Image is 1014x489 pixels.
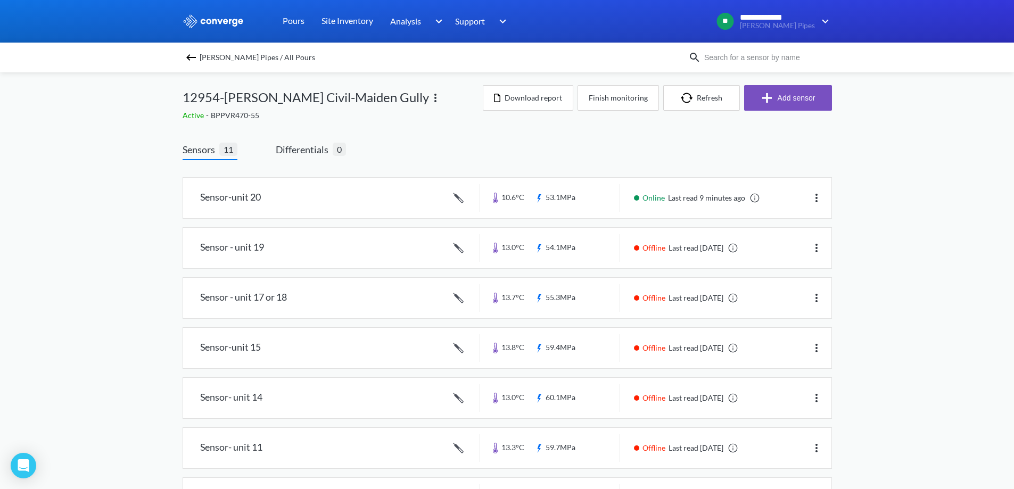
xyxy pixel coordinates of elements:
span: Active [183,111,206,120]
img: more.svg [810,392,823,404]
img: downArrow.svg [428,15,445,28]
img: downArrow.svg [815,15,832,28]
img: more.svg [810,242,823,254]
div: Open Intercom Messenger [11,453,36,478]
button: Refresh [663,85,740,111]
button: Add sensor [744,85,832,111]
span: [PERSON_NAME] Pipes / All Pours [200,50,315,65]
span: 0 [333,143,346,156]
span: Analysis [390,14,421,28]
img: icon-refresh.svg [681,93,697,103]
img: more.svg [429,92,442,104]
img: logo_ewhite.svg [183,14,244,28]
span: Differentials [276,142,333,157]
img: more.svg [810,342,823,354]
img: more.svg [810,442,823,454]
span: Sensors [183,142,219,157]
img: downArrow.svg [492,15,509,28]
span: 12954-[PERSON_NAME] Civil-Maiden Gully [183,87,429,107]
img: backspace.svg [185,51,197,64]
span: - [206,111,211,120]
input: Search for a sensor by name [701,52,830,63]
img: icon-search.svg [688,51,701,64]
span: [PERSON_NAME] Pipes [740,22,815,30]
button: Finish monitoring [578,85,659,111]
div: BPPVR470-55 [183,110,483,121]
span: Support [455,14,485,28]
img: more.svg [810,192,823,204]
span: 11 [219,143,237,156]
img: icon-file.svg [494,94,500,102]
button: Download report [483,85,573,111]
img: icon-plus.svg [761,92,778,104]
img: more.svg [810,292,823,304]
